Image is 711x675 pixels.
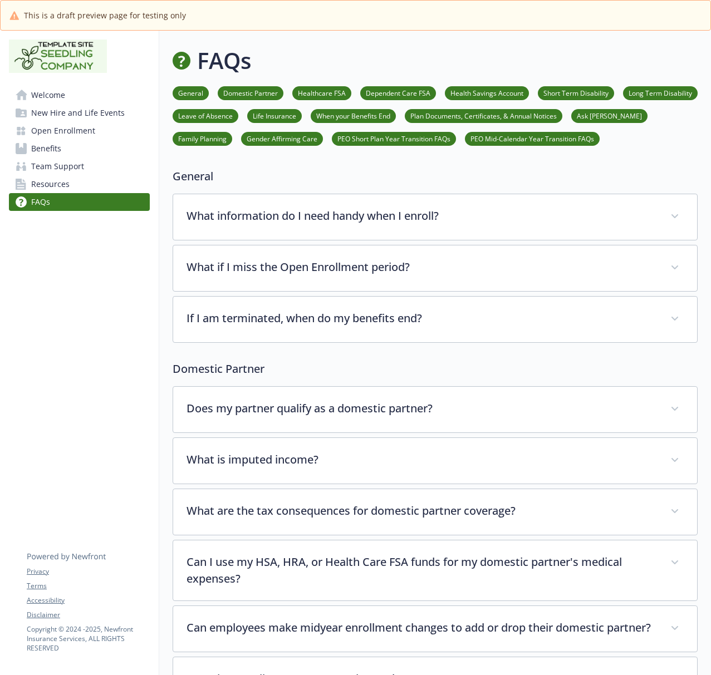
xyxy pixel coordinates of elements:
[187,554,657,587] p: Can I use my HSA, HRA, or Health Care FSA funds for my domestic partner's medical expenses?
[9,122,150,140] a: Open Enrollment
[27,581,149,591] a: Terms
[31,122,95,140] span: Open Enrollment
[173,361,698,377] p: Domestic Partner
[187,451,657,468] p: What is imputed income?
[187,259,657,275] p: What if I miss the Open Enrollment period?
[405,110,562,121] a: Plan Documents, Certificates, & Annual Notices
[623,87,698,98] a: Long Term Disability
[31,140,61,157] span: Benefits
[571,110,648,121] a: Ask [PERSON_NAME]
[9,175,150,193] a: Resources
[241,133,323,144] a: Gender Affirming Care
[31,86,65,104] span: Welcome
[538,87,614,98] a: Short Term Disability
[218,87,283,98] a: Domestic Partner
[173,110,238,121] a: Leave of Absence
[173,245,697,291] div: What if I miss the Open Enrollment period?
[311,110,396,121] a: When your Benefits End
[173,297,697,342] div: If I am terminated, when do my benefits end?
[187,310,657,327] p: If I am terminated, when do my benefits end?
[173,194,697,240] div: What information do I need handy when I enroll?
[27,624,149,653] p: Copyright © 2024 - 2025 , Newfront Insurance Services, ALL RIGHTS RESERVED
[187,619,657,636] p: Can employees make midyear enrollment changes to add or drop their domestic partner?
[9,86,150,104] a: Welcome
[173,168,698,185] p: General
[360,87,436,98] a: Dependent Care FSA
[27,610,149,620] a: Disclaimer
[173,489,697,535] div: What are the tax consequences for domestic partner coverage?
[31,104,125,122] span: New Hire and Life Events
[332,133,456,144] a: PEO Short Plan Year Transition FAQs
[9,157,150,175] a: Team Support
[173,387,697,432] div: Does my partner qualify as a domestic partner?
[173,606,697,652] div: Can employees make midyear enrollment changes to add or drop their domestic partner?
[173,133,232,144] a: Family Planning
[292,87,351,98] a: Healthcare FSA
[24,9,186,21] span: This is a draft preview page for testing only
[31,193,50,211] span: FAQs
[445,87,529,98] a: Health Savings Account
[173,438,697,484] div: What is imputed income?
[9,104,150,122] a: New Hire and Life Events
[187,208,657,224] p: What information do I need handy when I enroll?
[31,157,84,175] span: Team Support
[27,595,149,605] a: Accessibility
[187,400,657,417] p: Does my partner qualify as a domestic partner?
[173,87,209,98] a: General
[173,540,697,600] div: Can I use my HSA, HRA, or Health Care FSA funds for my domestic partner's medical expenses?
[197,44,251,77] h1: FAQs
[31,175,70,193] span: Resources
[9,193,150,211] a: FAQs
[187,502,657,519] p: What are the tax consequences for domestic partner coverage?
[9,140,150,157] a: Benefits
[27,566,149,577] a: Privacy
[247,110,302,121] a: Life Insurance
[465,133,600,144] a: PEO Mid-Calendar Year Transition FAQs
